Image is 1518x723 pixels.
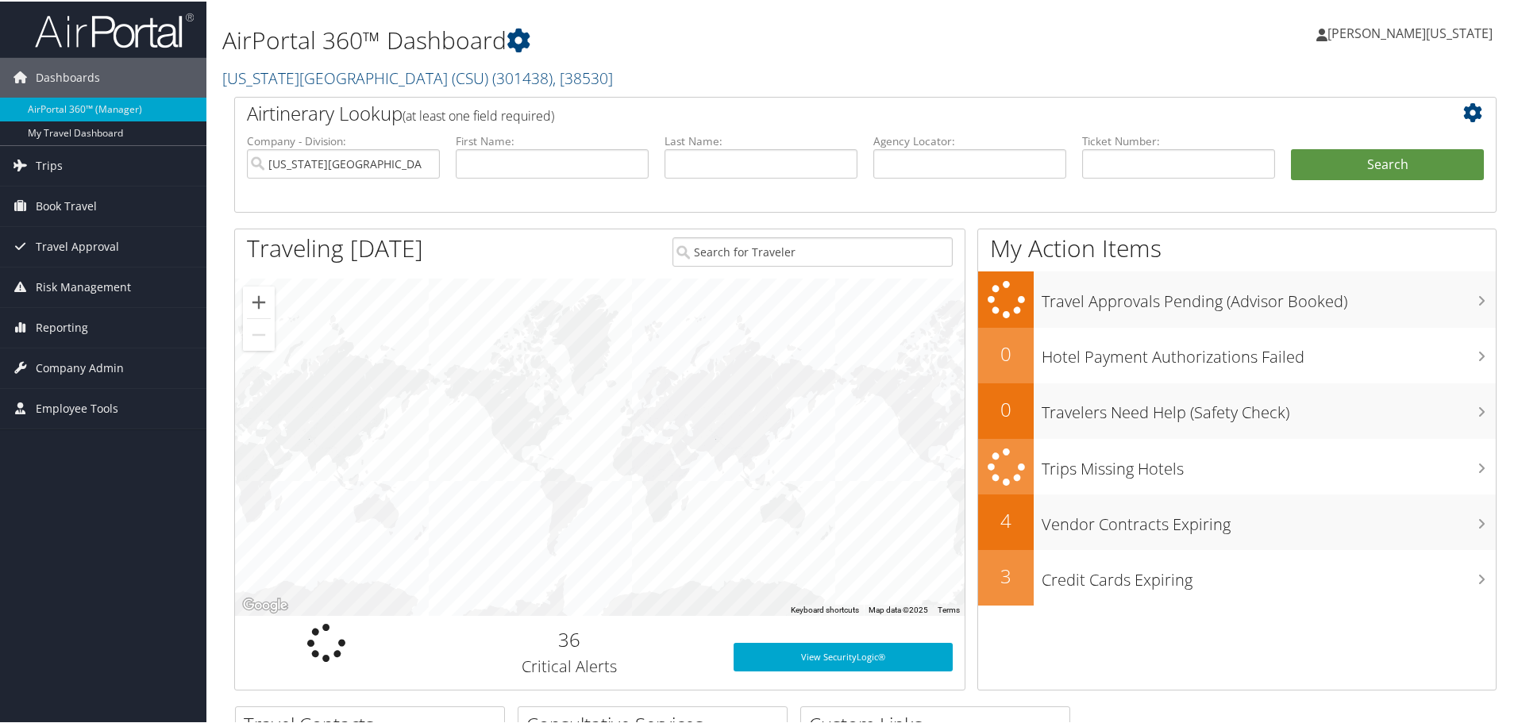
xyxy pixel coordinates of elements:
[239,594,291,614] img: Google
[978,230,1496,263] h1: My Action Items
[430,654,710,676] h3: Critical Alerts
[1316,8,1508,56] a: [PERSON_NAME][US_STATE]
[978,548,1496,604] a: 3Credit Cards Expiring
[222,22,1080,56] h1: AirPortal 360™ Dashboard
[553,66,613,87] span: , [ 38530 ]
[869,604,928,613] span: Map data ©2025
[978,437,1496,494] a: Trips Missing Hotels
[35,10,194,48] img: airportal-logo.png
[239,594,291,614] a: Open this area in Google Maps (opens a new window)
[492,66,553,87] span: ( 301438 )
[978,561,1034,588] h2: 3
[222,66,613,87] a: [US_STATE][GEOGRAPHIC_DATA] (CSU)
[1291,148,1484,179] button: Search
[938,604,960,613] a: Terms (opens in new tab)
[243,285,275,317] button: Zoom in
[1042,337,1496,367] h3: Hotel Payment Authorizations Failed
[978,382,1496,437] a: 0Travelers Need Help (Safety Check)
[978,394,1034,421] h2: 0
[36,225,119,265] span: Travel Approval
[1042,448,1496,479] h3: Trips Missing Hotels
[1327,23,1493,40] span: [PERSON_NAME][US_STATE]
[36,266,131,306] span: Risk Management
[36,185,97,225] span: Book Travel
[247,132,440,148] label: Company - Division:
[247,98,1379,125] h2: Airtinerary Lookup
[873,132,1066,148] label: Agency Locator:
[36,306,88,346] span: Reporting
[1082,132,1275,148] label: Ticket Number:
[403,106,554,123] span: (at least one field required)
[665,132,857,148] label: Last Name:
[1042,504,1496,534] h3: Vendor Contracts Expiring
[978,326,1496,382] a: 0Hotel Payment Authorizations Failed
[36,144,63,184] span: Trips
[978,270,1496,326] a: Travel Approvals Pending (Advisor Booked)
[36,56,100,96] span: Dashboards
[734,641,953,670] a: View SecurityLogic®
[978,506,1034,533] h2: 4
[36,347,124,386] span: Company Admin
[247,230,423,263] h1: Traveling [DATE]
[243,317,275,349] button: Zoom out
[430,625,710,652] h2: 36
[1042,560,1496,590] h3: Credit Cards Expiring
[456,132,649,148] label: First Name:
[791,603,859,614] button: Keyboard shortcuts
[978,339,1034,366] h2: 0
[36,387,118,427] span: Employee Tools
[1042,281,1496,311] h3: Travel Approvals Pending (Advisor Booked)
[1042,392,1496,422] h3: Travelers Need Help (Safety Check)
[672,236,953,265] input: Search for Traveler
[978,493,1496,548] a: 4Vendor Contracts Expiring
